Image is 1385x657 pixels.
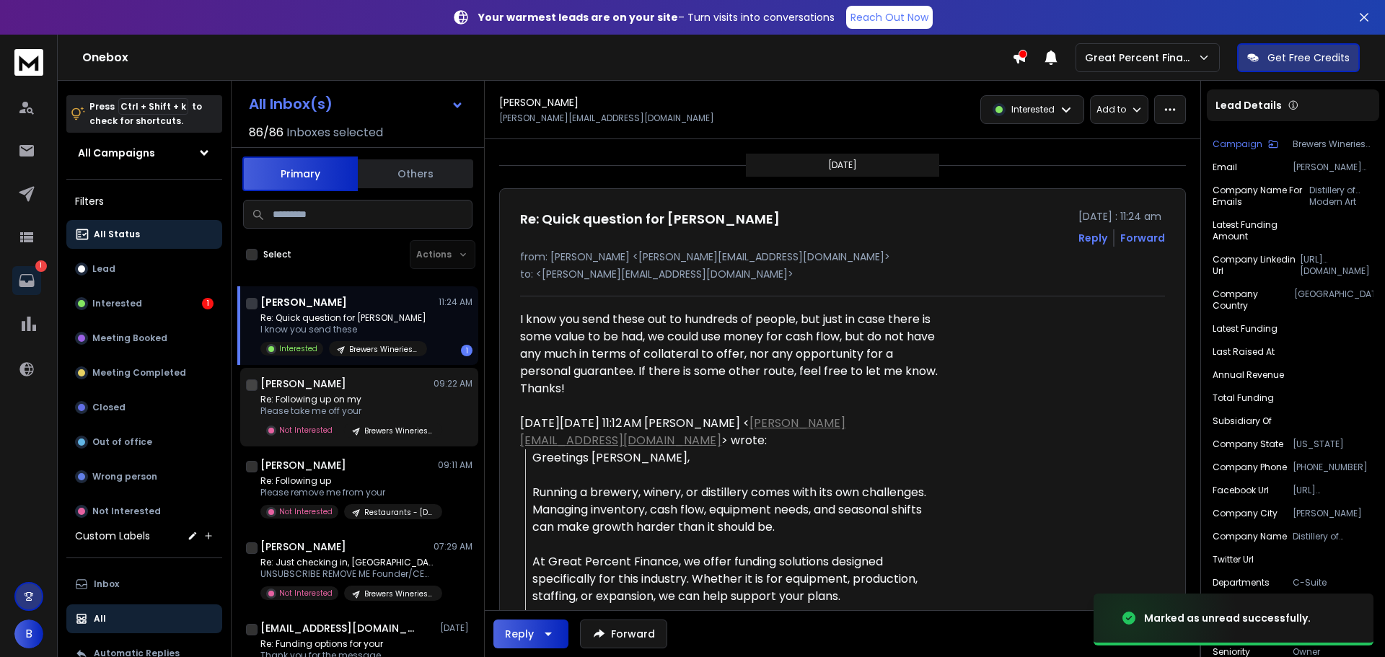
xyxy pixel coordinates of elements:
[279,425,333,436] p: Not Interested
[260,405,434,417] p: Please take me off your
[237,89,475,118] button: All Inbox(s)
[1213,288,1294,312] p: Company Country
[1237,43,1360,72] button: Get Free Credits
[260,458,346,472] h1: [PERSON_NAME]
[260,312,427,324] p: Re: Quick question for [PERSON_NAME]
[1213,554,1254,565] p: Twitter Url
[532,553,941,605] div: At Great Percent Finance, we offer funding solutions designed specifically for this industry. Whe...
[260,557,434,568] p: Re: Just checking in, [GEOGRAPHIC_DATA]
[263,249,291,260] label: Select
[850,10,928,25] p: Reach Out Now
[14,619,43,648] button: B
[1120,231,1165,245] div: Forward
[1293,531,1373,542] p: Distillery of Modern Art
[66,393,222,422] button: Closed
[94,613,106,625] p: All
[92,298,142,309] p: Interested
[260,324,427,335] p: I know you send these
[358,158,473,190] button: Others
[580,619,667,648] button: Forward
[202,298,214,309] div: 1
[1213,138,1278,150] button: Campaign
[349,344,418,355] p: Brewers Wineries Distiller - [DATE]
[260,475,434,487] p: Re: Following up
[12,266,41,295] a: 1
[66,255,222,283] button: Lead
[461,345,472,356] div: 1
[1213,219,1303,242] p: Latest Funding Amount
[1267,50,1350,65] p: Get Free Credits
[260,376,346,391] h1: [PERSON_NAME]
[1300,254,1373,277] p: [URL][DOMAIN_NAME]
[260,487,434,498] p: Please remove me from your
[286,124,383,141] h3: Inboxes selected
[1213,254,1300,277] p: Company Linkedin Url
[1293,138,1373,150] p: Brewers Wineries Distiller - [DATE]
[1213,346,1275,358] p: Last Raised At
[82,49,1012,66] h1: Onebox
[260,295,347,309] h1: [PERSON_NAME]
[260,394,434,405] p: Re: Following up on my
[1293,438,1373,450] p: [US_STATE]
[66,358,222,387] button: Meeting Completed
[66,604,222,633] button: All
[1213,323,1278,335] p: Latest Funding
[14,49,43,76] img: logo
[66,570,222,599] button: Inbox
[440,622,472,634] p: [DATE]
[1213,138,1262,150] p: Campaign
[260,539,346,554] h1: [PERSON_NAME]
[1215,98,1282,113] p: Lead Details
[1213,185,1309,208] p: Company Name for Emails
[92,471,157,482] p: Wrong person
[1085,50,1197,65] p: Great Percent Finance
[1213,415,1272,427] p: Subsidiary of
[828,159,857,171] p: [DATE]
[118,98,188,115] span: Ctrl + Shift + k
[1213,438,1283,450] p: Company State
[846,6,933,29] a: Reach Out Now
[1078,209,1165,224] p: [DATE] : 11:24 am
[520,415,845,449] a: [PERSON_NAME][EMAIL_ADDRESS][DOMAIN_NAME]
[493,619,568,648] button: Reply
[520,267,1165,281] p: to: <[PERSON_NAME][EMAIL_ADDRESS][DOMAIN_NAME]>
[260,621,419,635] h1: [EMAIL_ADDRESS][DOMAIN_NAME]
[1213,577,1270,588] p: Departments
[260,568,434,580] p: UNSUBSCRIBE REMOVE ME Founder/CEO Pure
[1293,577,1373,588] p: C-Suite
[92,332,167,344] p: Meeting Booked
[1213,369,1284,381] p: Annual Revenue
[499,95,579,110] h1: [PERSON_NAME]
[92,506,161,517] p: Not Interested
[1293,162,1373,173] p: [PERSON_NAME][EMAIL_ADDRESS][DOMAIN_NAME]
[438,459,472,471] p: 09:11 AM
[520,209,780,229] h1: Re: Quick question for [PERSON_NAME]
[1309,185,1373,208] p: Distillery of Modern Art
[505,627,534,641] div: Reply
[279,506,333,517] p: Not Interested
[66,191,222,211] h3: Filters
[279,343,317,354] p: Interested
[1294,288,1373,312] p: [GEOGRAPHIC_DATA]
[1213,162,1237,173] p: Email
[1293,485,1373,496] p: [URL][DOMAIN_NAME]
[1096,104,1126,115] p: Add to
[1078,231,1107,245] button: Reply
[242,156,358,191] button: Primary
[89,100,202,128] p: Press to check for shortcuts.
[364,425,434,436] p: Brewers Wineries Distiller - [DATE]
[66,289,222,318] button: Interested1
[364,507,434,518] p: Restaurants - [DATE]
[1213,462,1287,473] p: Company Phone
[94,229,140,240] p: All Status
[532,449,941,467] div: Greetings [PERSON_NAME],
[66,497,222,526] button: Not Interested
[499,113,714,124] p: [PERSON_NAME][EMAIL_ADDRESS][DOMAIN_NAME]
[66,324,222,353] button: Meeting Booked
[1293,508,1373,519] p: [PERSON_NAME]
[364,588,434,599] p: Brewers Wineries Distiller - [DATE]
[1144,611,1311,625] div: Marked as unread successfully.
[279,588,333,599] p: Not Interested
[35,260,47,272] p: 1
